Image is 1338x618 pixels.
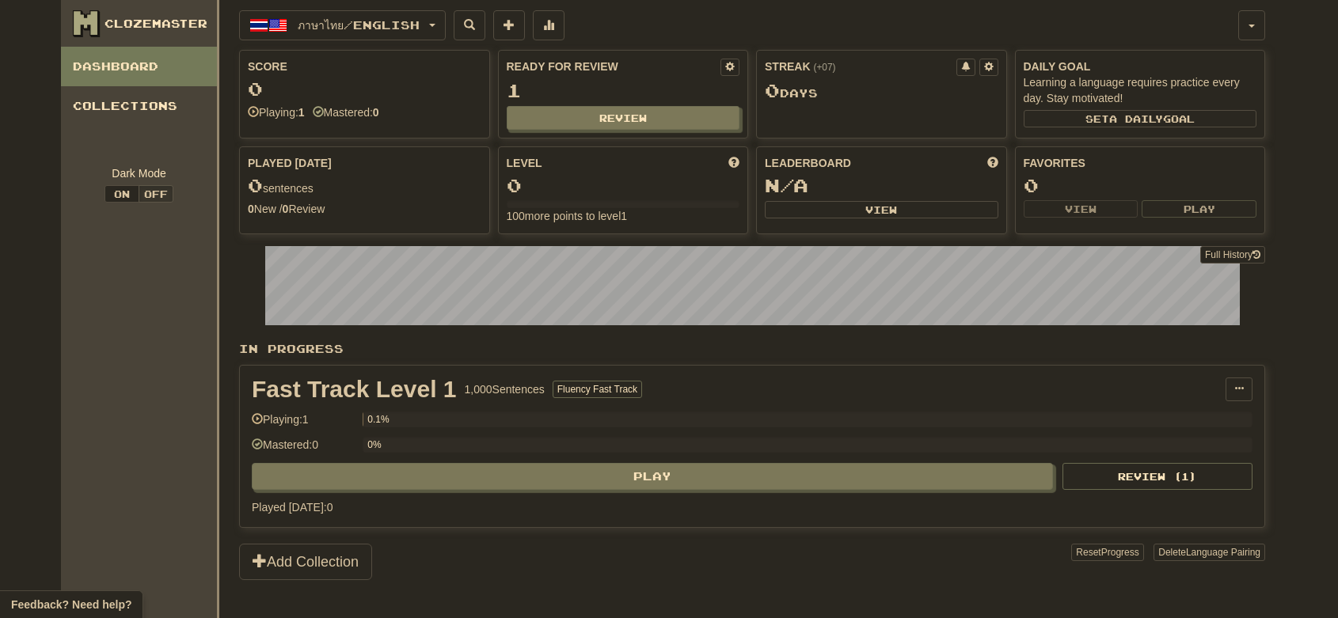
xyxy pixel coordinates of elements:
span: a daily [1109,113,1163,124]
strong: 0 [248,203,254,215]
div: Dark Mode [73,165,205,181]
span: N/A [765,174,808,196]
button: Play [252,463,1053,490]
div: Mastered: 0 [252,437,355,463]
button: Review [507,106,740,130]
button: Add sentence to collection [493,10,525,40]
button: Play [1142,200,1256,218]
div: 0 [1024,176,1257,195]
div: Ready for Review [507,59,721,74]
div: New / Review [248,201,481,217]
span: This week in points, UTC [987,155,998,171]
span: Leaderboard [765,155,851,171]
strong: 1 [298,106,305,119]
div: Streak [765,59,956,74]
span: Open feedback widget [11,597,131,612]
span: ภาษาไทย / English [298,18,420,32]
span: Progress [1101,547,1139,558]
span: Language Pairing [1186,547,1260,558]
span: Level [507,155,542,171]
a: Collections [61,86,217,126]
div: Clozemaster [105,16,207,32]
span: Played [DATE]: 0 [252,501,333,514]
div: Favorites [1024,155,1257,171]
button: DeleteLanguage Pairing [1154,544,1265,561]
button: Add Collection [239,544,372,580]
button: ResetProgress [1071,544,1143,561]
button: Review (1) [1062,463,1252,490]
div: 0 [507,176,740,195]
strong: 0 [283,203,289,215]
span: 0 [248,174,263,196]
button: ภาษาไทย/English [239,10,446,40]
button: Seta dailygoal [1024,110,1257,127]
a: Dashboard [61,47,217,86]
a: Full History [1200,246,1265,264]
div: sentences [248,176,481,196]
button: Fluency Fast Track [553,381,642,398]
a: (+07) [813,62,835,73]
div: 1,000 Sentences [465,381,545,397]
div: Mastered: [313,104,379,120]
div: Learning a language requires practice every day. Stay motivated! [1024,74,1257,106]
strong: 0 [373,106,379,119]
div: Playing: [248,104,305,120]
div: Playing: 1 [252,411,355,438]
div: Fast Track Level 1 [252,377,457,401]
span: Score more points to level up [728,155,739,171]
div: 0 [248,79,481,99]
button: Off [139,185,173,203]
span: 0 [765,79,780,101]
button: Search sentences [454,10,485,40]
button: More stats [533,10,564,40]
button: View [765,201,998,218]
div: 100 more points to level 1 [507,208,740,224]
div: Daily Goal [1024,59,1257,74]
button: On [105,185,139,203]
button: View [1024,200,1138,218]
p: In Progress [239,341,1265,357]
div: Day s [765,81,998,101]
div: 1 [507,81,740,100]
div: Score [248,59,481,74]
span: Played [DATE] [248,155,332,171]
